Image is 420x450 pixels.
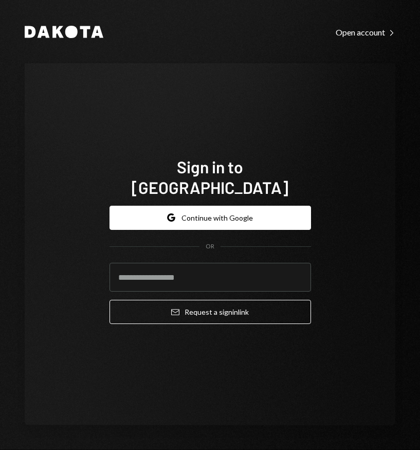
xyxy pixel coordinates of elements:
[336,27,395,38] div: Open account
[109,300,311,324] button: Request a signinlink
[109,156,311,197] h1: Sign in to [GEOGRAPHIC_DATA]
[206,242,214,251] div: OR
[336,26,395,38] a: Open account
[109,206,311,230] button: Continue with Google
